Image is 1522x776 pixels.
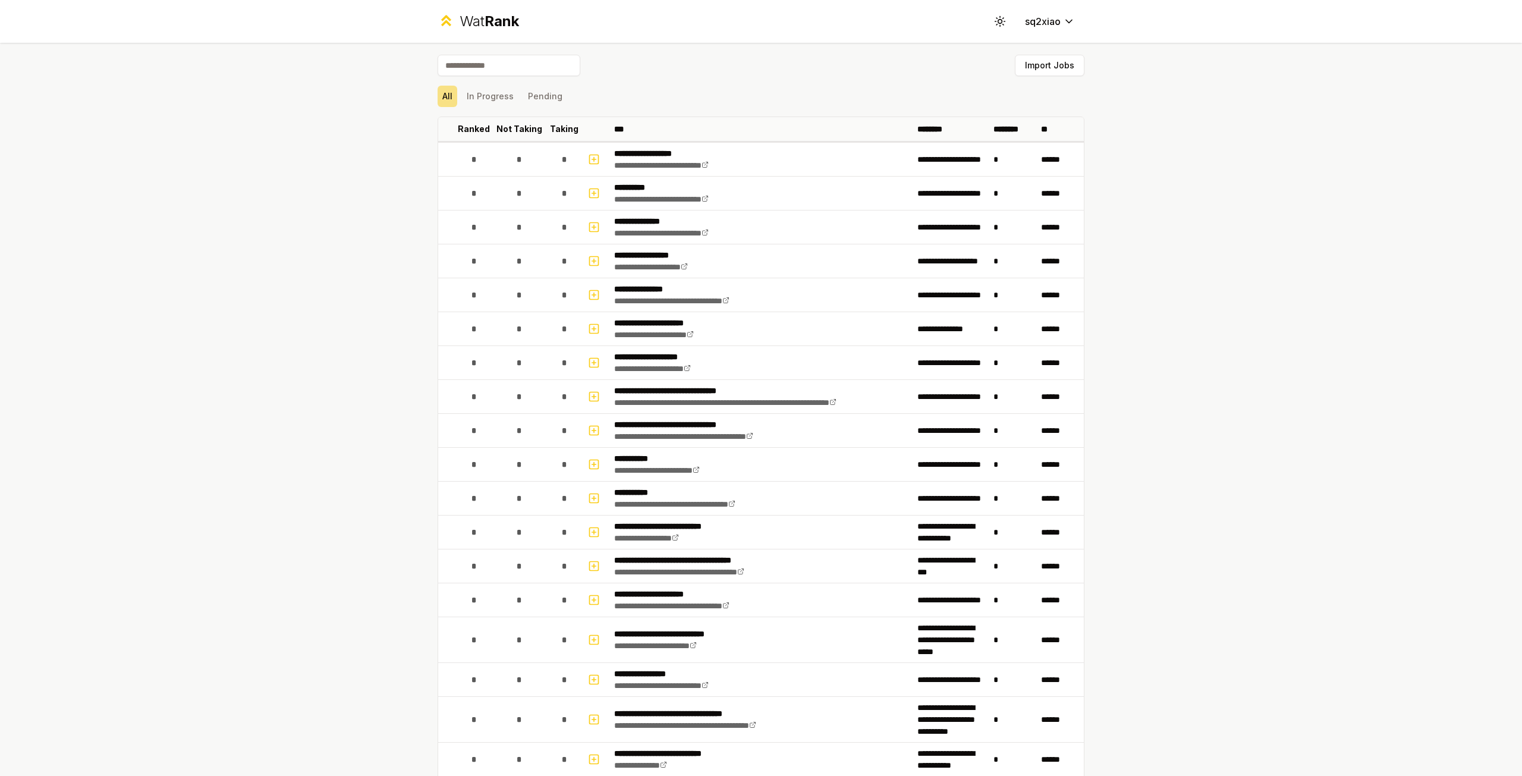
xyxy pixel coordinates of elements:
[523,86,567,107] button: Pending
[1015,55,1084,76] button: Import Jobs
[1015,11,1084,32] button: sq2xiao
[462,86,518,107] button: In Progress
[550,123,578,135] p: Taking
[438,86,457,107] button: All
[485,12,519,30] span: Rank
[496,123,542,135] p: Not Taking
[1025,14,1061,29] span: sq2xiao
[460,12,519,31] div: Wat
[458,123,490,135] p: Ranked
[438,12,519,31] a: WatRank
